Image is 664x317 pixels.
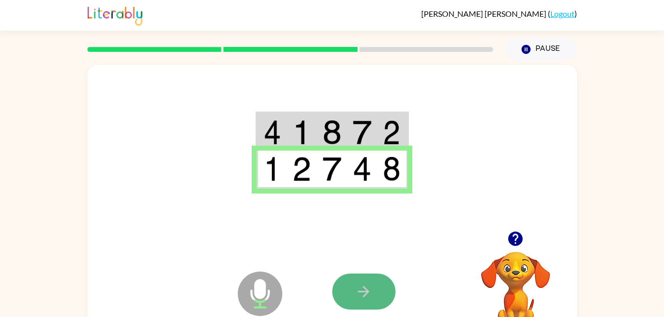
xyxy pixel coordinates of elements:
div: ( ) [421,9,577,18]
img: 4 [353,157,371,181]
img: 1 [292,120,311,145]
span: [PERSON_NAME] [PERSON_NAME] [421,9,548,18]
img: Literably [88,4,142,26]
img: 7 [353,120,371,145]
img: 8 [383,157,400,181]
button: Pause [505,38,577,61]
a: Logout [550,9,575,18]
img: 2 [383,120,400,145]
img: 4 [264,120,281,145]
img: 7 [322,157,341,181]
img: 1 [264,157,281,181]
img: 8 [322,120,341,145]
img: 2 [292,157,311,181]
